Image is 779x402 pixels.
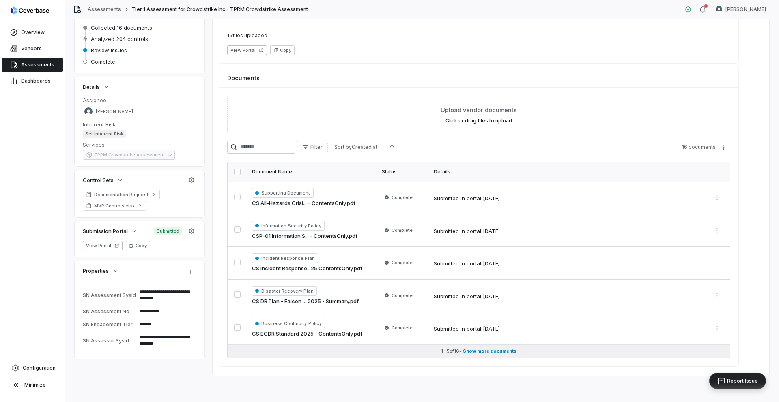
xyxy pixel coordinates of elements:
[83,267,109,274] span: Properties
[83,308,136,314] div: SN Assessment No
[710,322,723,334] button: More actions
[227,74,260,82] span: Documents
[83,338,136,344] div: SN Assessor SysId
[126,241,150,250] button: Copy
[710,289,723,301] button: More actions
[21,62,54,68] span: Assessments
[710,257,723,269] button: More actions
[392,325,413,331] span: Complete
[710,224,723,236] button: More actions
[227,32,730,39] span: 15 files uploaded
[434,169,701,175] div: Details
[252,188,314,198] span: Supporting Document
[83,121,196,128] dt: Inherent Risk
[2,74,63,88] a: Dashboards
[3,377,61,393] button: Minimize
[21,29,45,36] span: Overview
[83,141,196,148] dt: Services
[297,141,328,153] button: Filter
[709,373,766,389] button: Report Issue
[91,47,127,54] span: Review issues
[252,199,355,207] a: CS All-Hazards Crisi... - ContentsOnly.pdf
[682,144,716,150] span: 16 documents
[2,58,63,72] a: Assessments
[727,378,758,384] span: Report Issue
[483,195,500,203] div: [DATE]
[91,35,148,43] span: Analyzed 204 controls
[392,259,413,266] span: Complete
[483,227,500,235] div: [DATE]
[483,293,500,301] div: [DATE]
[83,190,160,199] a: Documentation Request
[389,144,395,150] svg: Ascending
[463,348,516,354] span: Show more documents
[83,96,196,104] dt: Assignee
[710,192,723,204] button: More actions
[252,286,317,296] span: Disaster Recovery Plan
[434,325,500,333] div: Submitted in portal
[384,141,400,153] button: Ascending
[83,241,123,250] button: View Portal
[252,297,359,306] a: CS DR Plan - Falcon ... 2025 - Summary.pdf
[252,221,325,231] span: Information Security Policy
[91,58,115,65] span: Complete
[24,382,46,388] span: Minimize
[83,292,136,298] div: SN Assessment SysId
[88,6,121,13] a: Assessments
[80,79,112,94] button: Details
[131,6,308,13] span: Tier 1 Assessment for Crowdstrike Inc - TPRM Crowdstrike Assessment
[483,260,500,268] div: [DATE]
[2,41,63,56] a: Vendors
[434,227,500,235] div: Submitted in portal
[2,25,63,40] a: Overview
[445,118,512,124] label: Click or drag files to upload
[392,227,413,233] span: Complete
[434,260,500,268] div: Submitted in portal
[21,78,51,84] span: Dashboards
[80,173,126,187] button: Control Sets
[382,169,424,175] div: Status
[94,191,148,198] span: Documentation Request
[83,227,128,235] span: Submission Portal
[252,232,357,240] a: CSP-01 Information S... - ContentsOnly.pdf
[83,130,126,138] span: Set Inherent Risk
[23,365,56,371] span: Configuration
[83,321,136,327] div: SN Engagement Tier
[84,107,93,115] img: Adeola Ajiginni avatar
[252,253,318,263] span: Incident Response Plan
[252,169,372,175] div: Document Name
[252,265,362,273] a: CS Incident Response...25 ContentsOnly.pdf
[83,83,100,90] span: Details
[83,201,146,211] a: MVP Controls.xlsx
[11,6,49,15] img: logo-D7KZi-bG.svg
[91,24,152,31] span: Collected 16 documents
[725,6,766,13] span: [PERSON_NAME]
[329,141,382,153] button: Sort byCreated at
[80,224,140,238] button: Submission Portal
[80,263,121,278] button: Properties
[392,194,413,201] span: Complete
[252,330,362,338] a: CS BCDR Standard 2025 - ContentsOnly.pdf
[711,3,771,15] button: Adeola Ajiginni avatar[PERSON_NAME]
[310,144,323,150] span: Filter
[94,203,135,209] span: MVP Controls.xlsx
[252,319,325,328] span: Business Continuity Policy
[228,345,730,358] button: 1 -5of16• Show more documents
[716,6,722,13] img: Adeola Ajiginni avatar
[154,227,182,235] span: Submitted
[717,141,730,153] button: More actions
[96,109,133,115] span: [PERSON_NAME]
[392,292,413,299] span: Complete
[227,45,267,55] button: View Portal
[21,45,42,52] span: Vendors
[483,325,500,333] div: [DATE]
[83,176,114,184] span: Control Sets
[441,106,517,114] span: Upload vendor documents
[434,293,500,301] div: Submitted in portal
[3,361,61,375] a: Configuration
[434,195,500,203] div: Submitted in portal
[270,45,295,55] button: Copy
